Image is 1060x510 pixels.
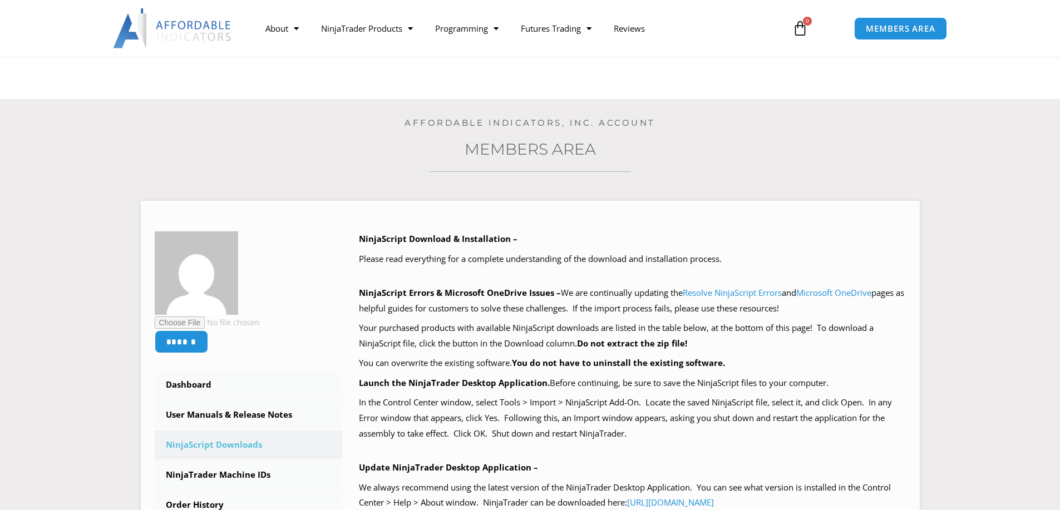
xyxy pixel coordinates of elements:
b: NinjaScript Errors & Microsoft OneDrive Issues – [359,287,561,298]
p: Your purchased products with available NinjaScript downloads are listed in the table below, at th... [359,320,906,351]
p: We are continually updating the and pages as helpful guides for customers to solve these challeng... [359,285,906,316]
img: 0396456c9a476ff9ff9ba1a58ff39f00482850ba8e607285d2a7b1b3c4a3c902 [155,231,238,315]
a: NinjaTrader Products [310,16,424,41]
p: In the Control Center window, select Tools > Import > NinjaScript Add-On. Locate the saved NinjaS... [359,395,906,442]
span: 0 [803,17,812,26]
p: You can overwrite the existing software. [359,355,906,371]
a: Affordable Indicators, Inc. Account [405,117,655,128]
b: Update NinjaTrader Desktop Application – [359,462,538,473]
a: Members Area [465,140,596,159]
p: Before continuing, be sure to save the NinjaScript files to your computer. [359,375,906,391]
a: Programming [424,16,510,41]
p: Please read everything for a complete understanding of the download and installation process. [359,251,906,267]
a: Microsoft OneDrive [796,287,871,298]
a: NinjaTrader Machine IDs [155,461,343,489]
a: Futures Trading [510,16,603,41]
b: NinjaScript Download & Installation – [359,233,517,244]
a: 0 [776,12,825,44]
b: Launch the NinjaTrader Desktop Application. [359,377,550,388]
a: User Manuals & Release Notes [155,400,343,429]
a: Reviews [603,16,656,41]
nav: Menu [254,16,780,41]
a: About [254,16,310,41]
a: [URL][DOMAIN_NAME] [627,497,714,508]
img: LogoAI | Affordable Indicators – NinjaTrader [113,8,233,48]
a: NinjaScript Downloads [155,430,343,459]
a: Dashboard [155,370,343,399]
a: MEMBERS AREA [854,17,947,40]
b: Do not extract the zip file! [577,338,687,349]
b: You do not have to uninstall the existing software. [512,357,725,368]
span: MEMBERS AREA [866,24,935,33]
a: Resolve NinjaScript Errors [683,287,782,298]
